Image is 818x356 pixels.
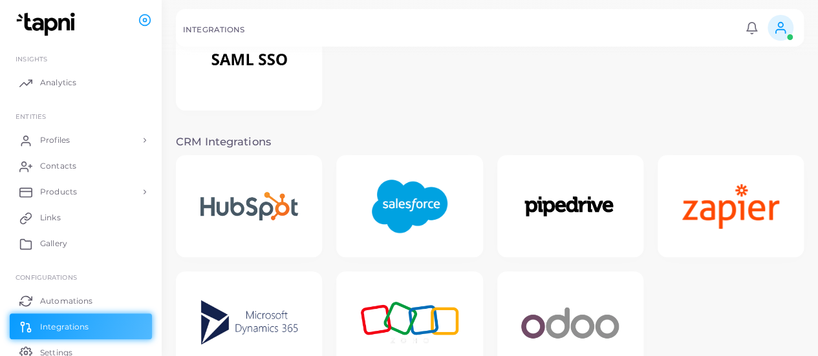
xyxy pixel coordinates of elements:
[10,288,152,313] a: Automations
[10,231,152,257] a: Gallery
[187,178,312,234] img: Hubspot
[16,55,47,63] span: INSIGHTS
[40,238,67,249] span: Gallery
[176,136,804,149] h3: CRM Integrations
[508,180,632,233] img: Pipedrive
[10,127,152,153] a: Profiles
[40,295,92,307] span: Automations
[10,313,152,339] a: Integrations
[10,205,152,231] a: Links
[40,321,89,333] span: Integrations
[40,160,76,172] span: Contacts
[183,25,244,34] h5: INTEGRATIONS
[40,134,70,146] span: Profiles
[358,166,461,247] img: Salesforce
[40,186,77,198] span: Products
[40,77,76,89] span: Analytics
[187,34,312,86] img: SAML
[16,273,77,281] span: Configurations
[12,12,83,36] img: logo
[40,212,61,224] span: Links
[10,70,152,96] a: Analytics
[16,112,46,120] span: ENTITIES
[668,171,793,243] img: Zapier
[10,153,152,179] a: Contacts
[10,179,152,205] a: Products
